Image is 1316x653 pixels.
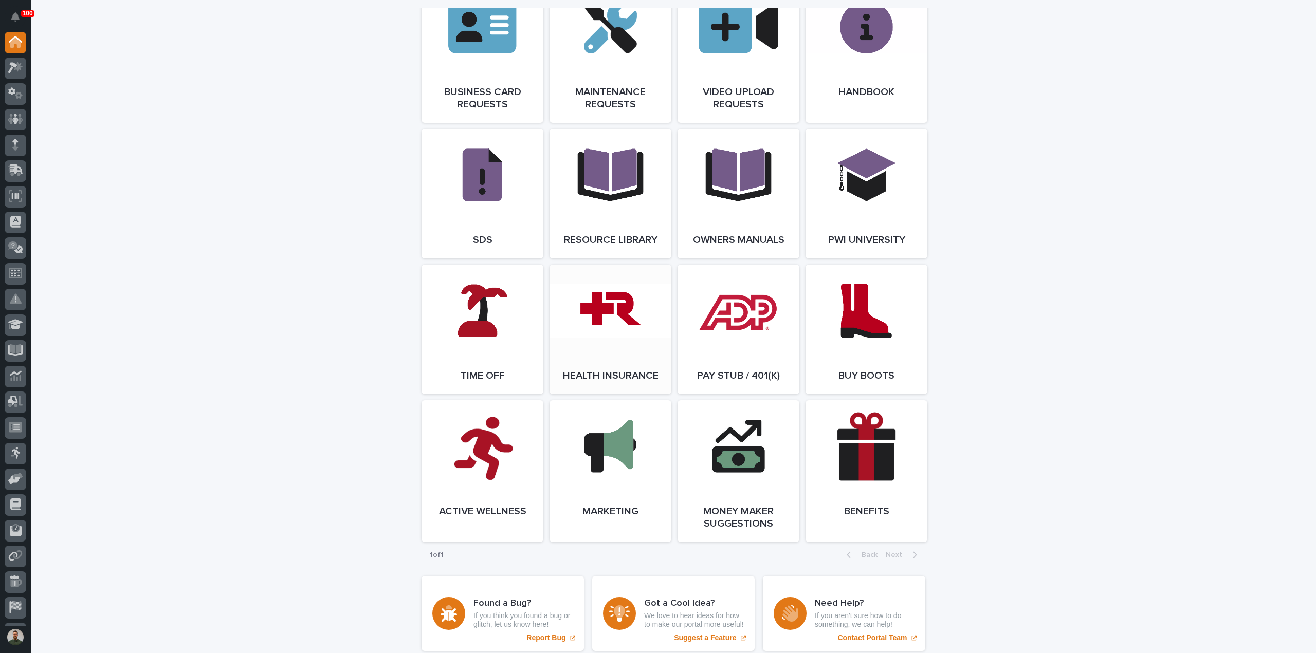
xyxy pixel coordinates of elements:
a: Owners Manuals [678,129,799,258]
div: Notifications100 [13,12,26,29]
span: Next [886,551,908,558]
a: PWI University [806,129,927,258]
a: Active Wellness [422,400,543,542]
h3: Got a Cool Idea? [644,598,744,609]
p: Suggest a Feature [674,633,736,642]
a: Money Maker Suggestions [678,400,799,542]
a: Benefits [806,400,927,542]
p: If you think you found a bug or glitch, let us know here! [473,611,573,629]
h3: Need Help? [815,598,915,609]
button: Next [882,550,925,559]
p: 1 of 1 [422,543,452,568]
span: Back [855,551,878,558]
a: Pay Stub / 401(k) [678,265,799,394]
button: users-avatar [5,626,26,648]
a: Contact Portal Team [763,576,925,651]
a: Time Off [422,265,543,394]
p: We love to hear ideas for how to make our portal more useful! [644,611,744,629]
a: Health Insurance [550,265,671,394]
a: Suggest a Feature [592,576,755,651]
a: Buy Boots [806,265,927,394]
a: Resource Library [550,129,671,258]
a: Marketing [550,400,671,542]
a: SDS [422,129,543,258]
p: 100 [23,10,33,17]
button: Back [838,550,882,559]
p: Report Bug [526,633,565,642]
button: Notifications [5,6,26,28]
p: Contact Portal Team [837,633,907,642]
h3: Found a Bug? [473,598,573,609]
p: If you aren't sure how to do something, we can help! [815,611,915,629]
a: Report Bug [422,576,584,651]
